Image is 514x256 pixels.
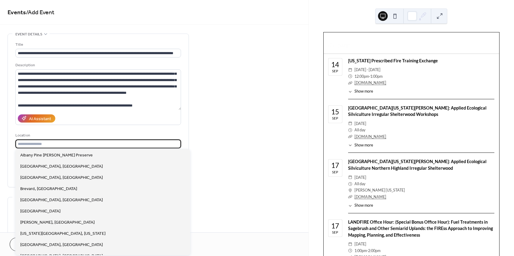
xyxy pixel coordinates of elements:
[348,203,352,208] div: ​
[354,134,386,139] a: [DOMAIN_NAME]
[348,143,373,148] button: ​Show more
[354,195,386,199] a: [DOMAIN_NAME]
[348,241,352,247] div: ​
[20,186,77,192] span: Brevard, [GEOGRAPHIC_DATA]
[8,7,26,18] a: Events
[332,231,338,234] div: Sep
[354,248,367,254] span: 1:00pm
[354,187,405,193] span: [PERSON_NAME] [US_STATE]
[324,32,499,39] div: Upcoming Events
[348,80,352,86] div: ​
[15,31,42,38] span: Event details
[348,174,352,181] div: ​
[10,238,47,251] button: Cancel
[354,89,373,94] span: Show more
[348,73,352,80] div: ​
[331,223,339,230] div: 17
[354,73,369,80] span: 12:00pm
[29,116,51,122] div: AI Assistant
[331,162,339,169] div: 17
[348,105,487,117] a: [GEOGRAPHIC_DATA][US_STATE][PERSON_NAME]: Applied Ecological Silviculture Irregular Shelterwood W...
[348,203,373,208] button: ​Show more
[348,127,352,133] div: ​
[20,175,103,181] span: [GEOGRAPHIC_DATA], [GEOGRAPHIC_DATA]
[332,69,338,73] div: Sep
[354,181,365,187] span: All day
[26,7,54,18] span: / Add Event
[369,73,370,80] span: -
[354,67,380,73] span: [DATE] - [DATE]
[331,109,339,116] div: 15
[354,120,366,127] span: [DATE]
[354,127,365,133] span: All day
[332,117,338,120] div: Sep
[348,248,352,254] div: ​
[354,174,366,181] span: [DATE]
[354,80,386,85] a: [DOMAIN_NAME]
[348,120,352,127] div: ​
[348,194,352,200] div: ​
[348,143,352,148] div: ​
[348,89,352,94] div: ​
[348,219,493,238] a: LANDFIRE Office Hour: (Special Bonus Office Hour): Fuel Treatments in Sagebrush and Other Semiari...
[15,62,180,68] div: Description
[332,170,338,174] div: Sep
[348,181,352,187] div: ​
[354,203,373,208] span: Show more
[348,58,438,63] a: [US_STATE] Prescribed Fire Training Exchange
[15,41,180,48] div: Title
[20,208,60,215] span: [GEOGRAPHIC_DATA]
[331,61,339,68] div: 14
[20,163,103,170] span: [GEOGRAPHIC_DATA], [GEOGRAPHIC_DATA]
[20,152,93,159] span: Albany Pine [PERSON_NAME] Preserve
[370,73,383,80] span: 1:00pm
[18,114,55,123] button: AI Assistant
[348,159,487,171] a: [GEOGRAPHIC_DATA][US_STATE][PERSON_NAME]: Applied Ecological Silviculture Northern Highland Irreg...
[368,248,380,254] span: 2:00pm
[20,242,103,248] span: [GEOGRAPHIC_DATA], [GEOGRAPHIC_DATA]
[15,132,180,139] div: Location
[354,143,373,148] span: Show more
[20,197,103,203] span: [GEOGRAPHIC_DATA], [GEOGRAPHIC_DATA]
[20,219,95,226] span: [PERSON_NAME], [GEOGRAPHIC_DATA]
[354,241,366,247] span: [DATE]
[348,67,352,73] div: ​
[348,187,352,193] div: ​
[348,89,373,94] button: ​Show more
[367,248,368,254] span: -
[20,231,105,237] span: [US_STATE][GEOGRAPHIC_DATA], [US_STATE]
[348,133,352,140] div: ​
